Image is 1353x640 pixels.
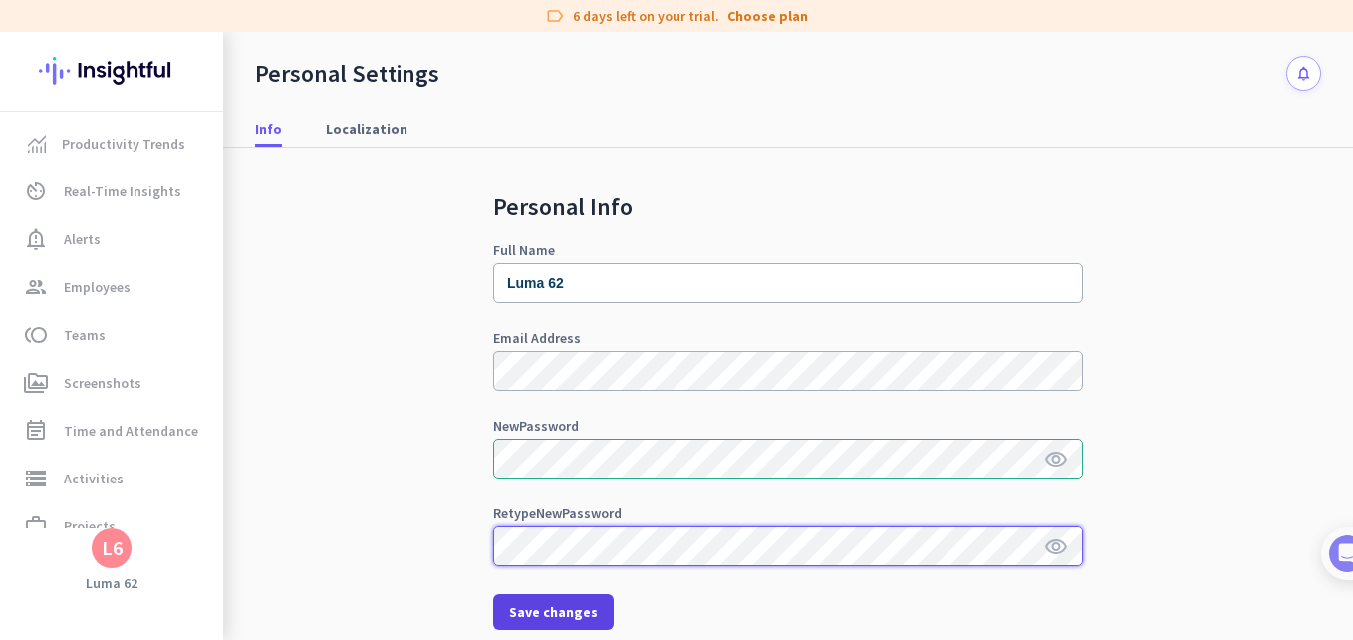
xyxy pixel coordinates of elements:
[64,227,101,251] span: Alerts
[64,371,141,395] span: Screenshots
[24,227,48,251] i: notification_important
[24,514,48,538] i: work_outline
[64,275,131,299] span: Employees
[4,263,223,311] a: groupEmployees
[24,371,48,395] i: perm_media
[493,419,1083,433] div: New Password
[1286,56,1321,91] button: notifications
[493,506,1083,520] div: Retype New Password
[64,323,106,347] span: Teams
[39,32,184,110] img: Insightful logo
[493,243,1083,257] div: Full Name
[493,195,1083,219] h2: Personal Info
[24,419,48,443] i: event_note
[62,132,185,156] span: Productivity Trends
[4,359,223,407] a: perm_mediaScreenshots
[64,419,198,443] span: Time and Attendance
[4,120,223,167] a: menu-itemProductivity Trends
[4,311,223,359] a: tollTeams
[545,6,565,26] i: label
[102,538,123,558] div: L6
[4,167,223,215] a: av_timerReal-Time Insights
[255,119,282,139] span: Info
[255,59,439,89] div: Personal Settings
[727,6,808,26] a: Choose plan
[493,331,1083,345] div: Email Address
[64,467,124,490] span: Activities
[1044,448,1068,472] i: visibility
[64,179,181,203] span: Real-Time Insights
[24,179,48,203] i: av_timer
[24,275,48,299] i: group
[4,215,223,263] a: notification_importantAlerts
[493,594,614,630] button: Save changes
[24,323,48,347] i: toll
[1295,65,1312,82] i: notifications
[4,502,223,550] a: work_outlineProjects
[509,602,598,622] span: Save changes
[64,514,116,538] span: Projects
[28,135,46,153] img: menu-item
[4,407,223,455] a: event_noteTime and Attendance
[24,467,48,490] i: storage
[1044,535,1068,559] i: visibility
[4,455,223,502] a: storageActivities
[326,119,407,139] span: Localization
